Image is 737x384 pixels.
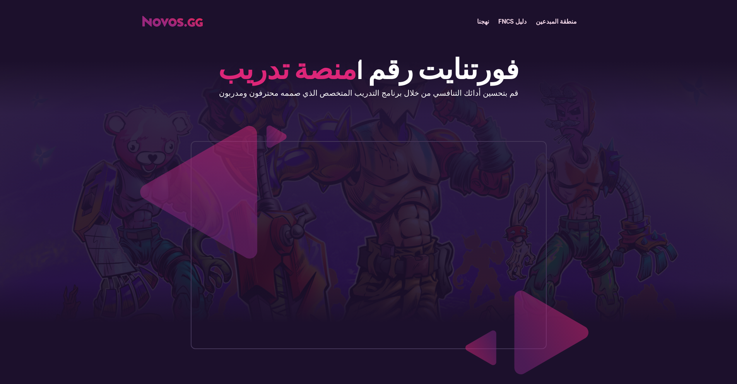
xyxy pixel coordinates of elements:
iframe: زيادة موضعك في 14 يومًا (Novos.gg) [197,148,540,342]
font: منصة تدريب [218,52,357,85]
font: قم بتحسين أدائك التنافسي من خلال برنامج التدريب المتخصص الذي صممه محترفون ومدربون [219,88,518,98]
font: دليل FNCS [498,18,527,25]
font: فورتنايت رقم 1 [357,52,519,85]
a: منطقة المبدعين [531,13,581,30]
a: دليل FNCS [494,13,531,30]
font: نهجنا [477,18,489,25]
font: منطقة المبدعين [536,18,577,25]
a: نهجنا [472,13,494,30]
a: بيت [142,13,203,27]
